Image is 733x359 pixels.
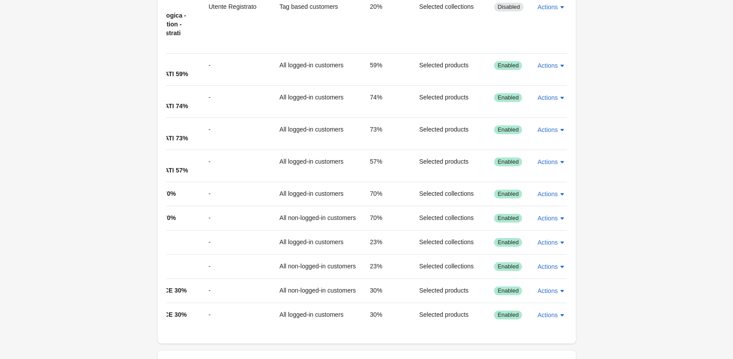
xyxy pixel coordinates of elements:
[412,117,487,150] td: Selected products
[412,182,487,206] td: Selected collections
[273,303,363,335] td: All logged-in customers
[363,230,412,254] td: 23%
[497,215,519,222] span: Enabled
[534,186,570,202] button: Actions
[538,94,558,101] span: Actions
[538,62,558,69] span: Actions
[497,158,519,165] span: Enabled
[273,85,363,117] td: All logged-in customers
[273,278,363,303] td: All non-logged-in customers
[534,90,570,106] button: Actions
[534,58,570,73] button: Actions
[538,126,558,133] span: Actions
[538,263,558,270] span: Actions
[202,53,273,85] td: -
[202,230,273,254] td: -
[534,307,570,323] button: Actions
[538,158,558,165] span: Actions
[497,190,519,198] span: Enabled
[273,53,363,85] td: All logged-in customers
[538,239,558,246] span: Actions
[412,53,487,85] td: Selected products
[412,230,487,254] td: Selected collections
[363,303,412,335] td: 30%
[497,287,519,294] span: Enabled
[273,182,363,206] td: All logged-in customers
[534,122,570,138] button: Actions
[534,234,570,250] button: Actions
[363,254,412,278] td: 23%
[202,117,273,150] td: -
[363,85,412,117] td: 74%
[538,4,558,11] span: Actions
[412,150,487,182] td: Selected products
[273,206,363,230] td: All non-logged-in customers
[497,94,519,101] span: Enabled
[202,278,273,303] td: -
[497,311,519,319] span: Enabled
[412,278,487,303] td: Selected products
[497,239,519,246] span: Enabled
[534,154,570,170] button: Actions
[538,311,558,319] span: Actions
[363,53,412,85] td: 59%
[363,182,412,206] td: 70%
[412,254,487,278] td: Selected collections
[202,150,273,182] td: -
[273,150,363,182] td: All logged-in customers
[363,278,412,303] td: 30%
[412,303,487,335] td: Selected products
[363,117,412,150] td: 73%
[534,259,570,275] button: Actions
[202,206,273,230] td: -
[497,4,520,11] span: Disabled
[412,206,487,230] td: Selected collections
[538,287,558,294] span: Actions
[202,182,273,206] td: -
[534,210,570,226] button: Actions
[273,254,363,278] td: All non-logged-in customers
[202,254,273,278] td: -
[534,283,570,299] button: Actions
[412,85,487,117] td: Selected products
[363,150,412,182] td: 57%
[202,85,273,117] td: -
[497,263,519,270] span: Enabled
[363,206,412,230] td: 70%
[497,62,519,69] span: Enabled
[273,117,363,150] td: All logged-in customers
[538,190,558,198] span: Actions
[538,215,558,222] span: Actions
[202,303,273,335] td: -
[497,126,519,133] span: Enabled
[273,230,363,254] td: All logged-in customers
